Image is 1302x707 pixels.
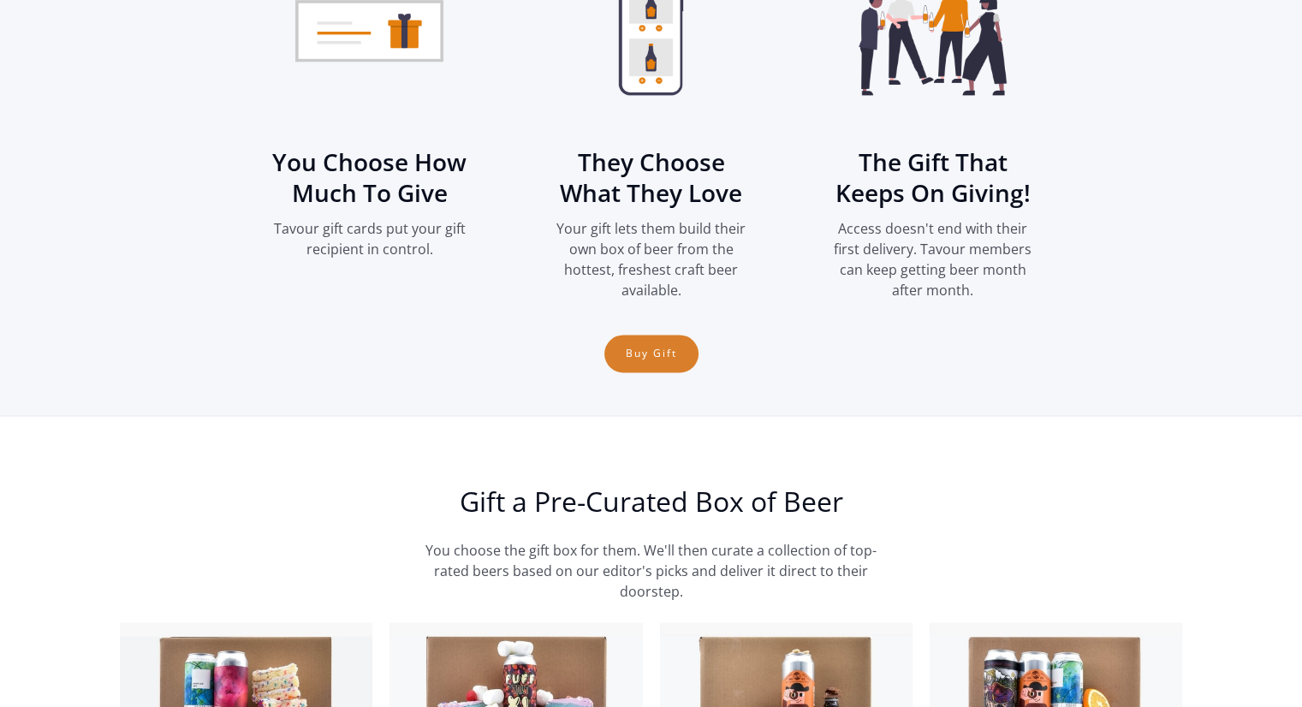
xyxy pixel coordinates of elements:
[270,218,470,259] p: Tavour gift cards put your gift recipient in control.
[551,218,752,300] p: Your gift lets them build their own box of beer from the hottest, freshest craft beer available.
[833,146,1033,208] h3: The Gift That Keeps On Giving!
[249,484,1054,519] h2: Gift a Pre-Curated Box of Beer
[833,218,1033,300] p: Access doesn't end with their first delivery. Tavour members can keep getting beer month after mo...
[416,540,887,602] p: You choose the gift box for them. We'll then curate a collection of top-rated beers based on our ...
[270,146,470,208] h3: You Choose How Much To Give
[551,146,752,208] h3: They Choose What They Love
[604,335,699,372] a: Buy Gift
